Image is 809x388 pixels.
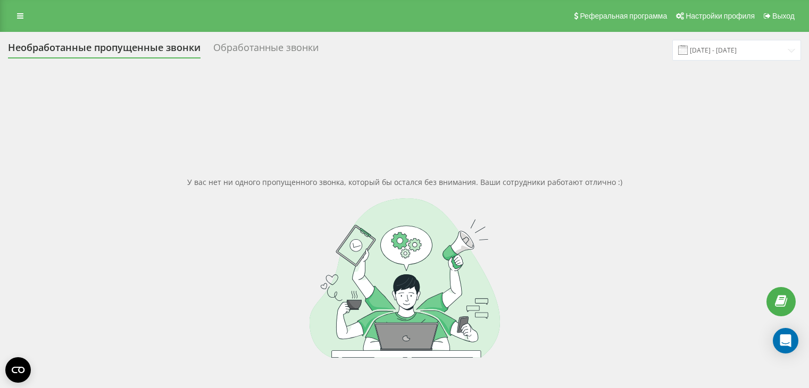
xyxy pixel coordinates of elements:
[8,42,201,58] div: Необработанные пропущенные звонки
[580,12,667,20] span: Реферальная программа
[773,328,798,353] div: Open Intercom Messenger
[686,12,755,20] span: Настройки профиля
[213,42,319,58] div: Обработанные звонки
[5,357,31,383] button: Open CMP widget
[772,12,795,20] span: Выход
